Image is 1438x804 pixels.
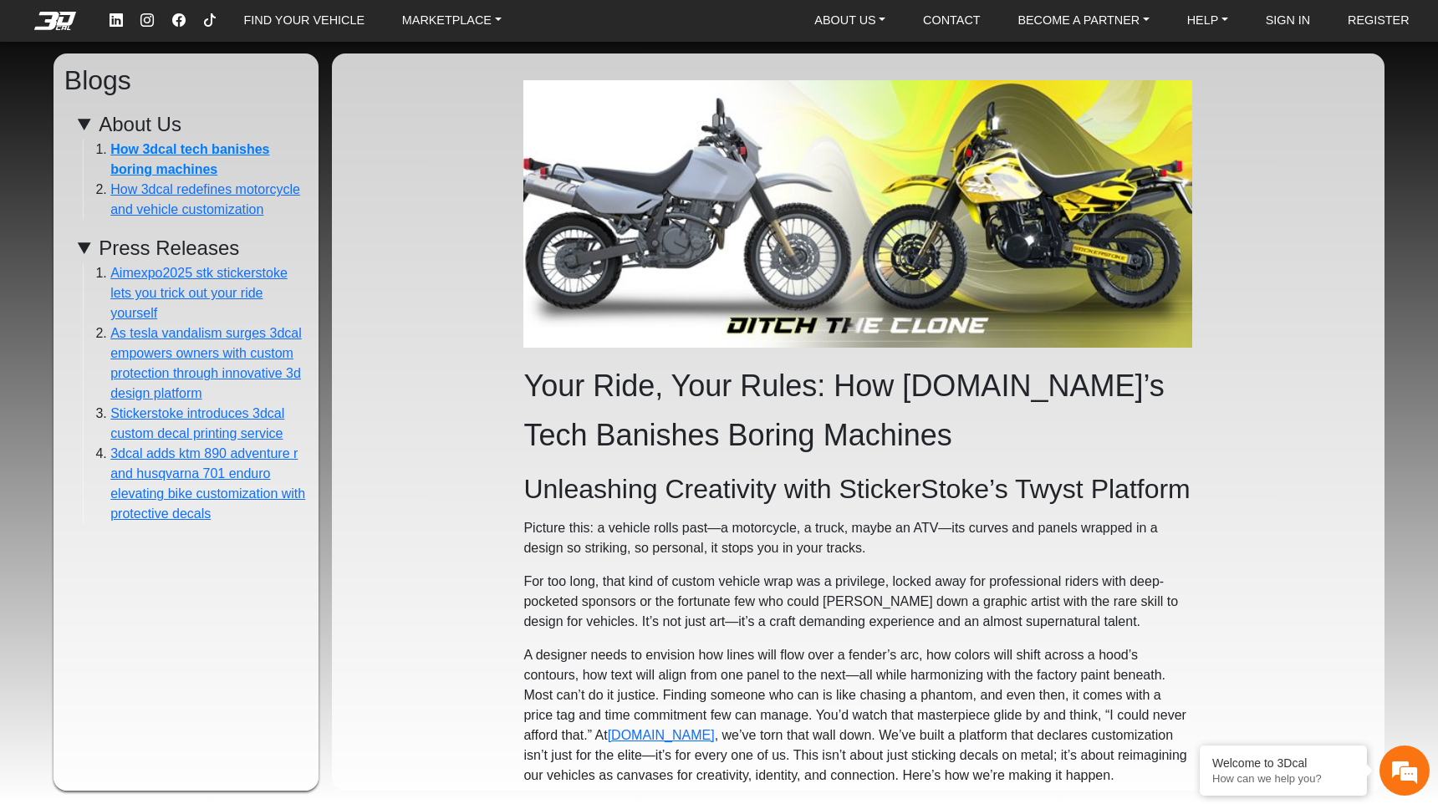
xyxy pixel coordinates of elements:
a: REGISTER [1341,8,1416,33]
summary: Press Releases [78,233,308,263]
a: MARKETPLACE [395,8,508,33]
a: HELP [1180,8,1235,33]
h1: Your Ride, Your Rules: How [DOMAIN_NAME]’s Tech Banishes Boring Machines [523,361,1192,461]
a: BECOME A PARTNER [1011,8,1155,33]
a: 3dcal adds ktm 890 adventure r and husqvarna 701 enduro elevating bike customization with protect... [110,446,305,521]
p: For too long, that kind of custom vehicle wrap was a privilege, locked away for professional ride... [523,572,1192,632]
a: As tesla vandalism surges 3dcal empowers owners with custom protection through innovative 3d desi... [110,326,302,400]
div: Welcome to 3Dcal [1212,756,1354,770]
a: Aimexpo2025 stk stickerstoke lets you trick out your ride yourself [110,266,288,320]
p: Picture this: a vehicle rolls past—a motorcycle, a truck, maybe an ATV—its curves and panels wrap... [523,518,1192,558]
p: A designer needs to envision how lines will flow over a fender’s arc, how colors will shift acros... [523,645,1192,786]
h2: Blogs [64,59,308,103]
a: How 3dcal redefines motorcycle and vehicle customization [110,182,300,216]
a: FIND YOUR VEHICLE [237,8,371,33]
img: Blog illustration [523,80,1192,348]
a: How 3dcal tech banishes boring machines [110,142,269,176]
summary: About Us [78,109,308,140]
a: Stickerstoke introduces 3dcal custom decal printing service [110,406,284,440]
a: [DOMAIN_NAME] [608,728,715,742]
a: CONTACT [916,8,987,33]
p: How can we help you? [1212,772,1354,785]
h2: Unleashing Creativity with StickerStoke’s Twyst Platform [523,467,1192,511]
a: SIGN IN [1259,8,1318,33]
a: ABOUT US [808,8,892,33]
